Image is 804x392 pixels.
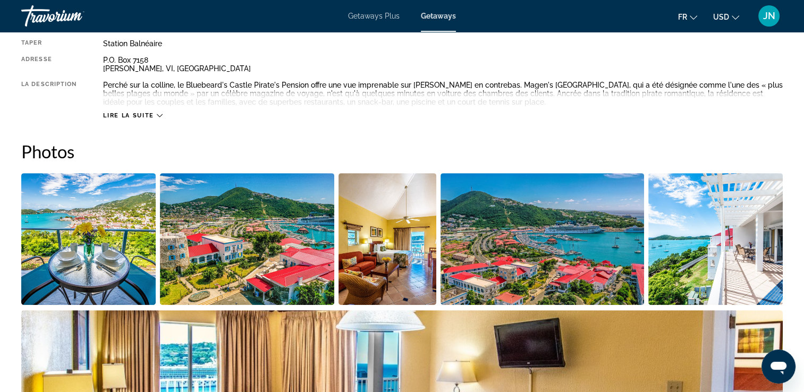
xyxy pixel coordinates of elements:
div: Station balnéaire [103,39,783,48]
span: fr [678,13,687,21]
button: User Menu [755,5,783,27]
span: JN [763,11,775,21]
button: Change language [678,9,697,24]
button: Open full-screen image slider [160,173,334,305]
span: USD [713,13,729,21]
div: Taper [21,39,77,48]
a: Getaways Plus [348,12,400,20]
button: Open full-screen image slider [338,173,436,305]
span: Lire la suite [103,112,154,119]
a: Travorium [21,2,128,30]
div: P.O. Box 7158 [PERSON_NAME], VI, [GEOGRAPHIC_DATA] [103,56,783,73]
button: Open full-screen image slider [441,173,644,305]
h2: Photos [21,141,783,162]
button: Open full-screen image slider [21,173,156,305]
div: La description [21,81,77,106]
button: Open full-screen image slider [648,173,783,305]
iframe: Button to launch messaging window [761,350,795,384]
div: Perché sur la colline, le Bluebeard's Castle Pirate's Pension offre une vue imprenable sur [PERSO... [103,81,783,106]
a: Getaways [421,12,456,20]
button: Change currency [713,9,739,24]
div: Adresse [21,56,77,73]
button: Lire la suite [103,112,162,120]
